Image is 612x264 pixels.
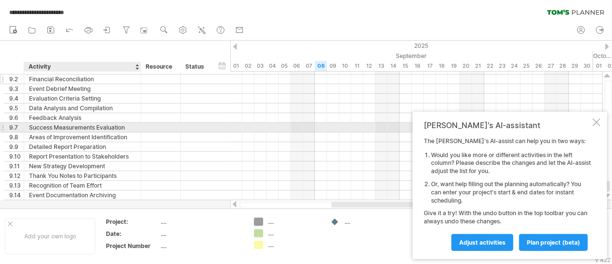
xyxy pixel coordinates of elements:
div: Areas of Improvement Identification [29,132,136,142]
div: Wednesday, 17 September 2025 [424,61,436,71]
div: Tuesday, 2 September 2025 [242,61,254,71]
div: .... [268,241,321,249]
div: 9.11 [9,161,24,171]
div: Saturday, 20 September 2025 [460,61,472,71]
div: Report Presentation to Stakeholders [29,152,136,161]
div: Friday, 19 September 2025 [448,61,460,71]
div: 9.13 [9,181,24,190]
div: Monday, 1 September 2025 [230,61,242,71]
div: Friday, 5 September 2025 [279,61,291,71]
div: 9.7 [9,123,24,132]
div: 9.5 [9,103,24,113]
div: New Strategy Development [29,161,136,171]
div: Thursday, 11 September 2025 [351,61,363,71]
div: 9.14 [9,191,24,200]
div: Add your own logo [5,218,95,254]
div: Wednesday, 10 September 2025 [339,61,351,71]
span: plan project (beta) [527,239,580,246]
div: Event Documentation Archiving [29,191,136,200]
div: Feedback Analysis [29,113,136,122]
div: .... [161,242,242,250]
div: Monday, 15 September 2025 [400,61,412,71]
div: [PERSON_NAME]'s AI-assistant [424,120,591,130]
div: 9.2 [9,74,24,84]
div: Sunday, 28 September 2025 [557,61,569,71]
span: Adjust activities [459,239,506,246]
div: 9.8 [9,132,24,142]
div: 9.4 [9,94,24,103]
div: Activity [29,62,135,72]
div: Sunday, 7 September 2025 [303,61,315,71]
div: Saturday, 6 September 2025 [291,61,303,71]
div: Status [185,62,207,72]
div: Project: [106,218,159,226]
div: Tuesday, 16 September 2025 [412,61,424,71]
div: Resource [146,62,175,72]
div: 9.10 [9,152,24,161]
div: .... [161,230,242,238]
div: Project Number [106,242,159,250]
div: Detailed Report Preparation [29,142,136,151]
li: Or, want help filling out the planning automatically? You can enter your project's start & end da... [431,180,591,205]
div: Thursday, 25 September 2025 [521,61,533,71]
div: Thursday, 4 September 2025 [267,61,279,71]
div: Sunday, 21 September 2025 [472,61,484,71]
li: Would you like more or different activities in the left column? Please describe the changes and l... [431,151,591,176]
div: .... [268,218,321,226]
div: .... [268,229,321,237]
div: 9.6 [9,113,24,122]
div: Friday, 26 September 2025 [533,61,545,71]
div: Thank You Notes to Participants [29,171,136,180]
div: .... [344,218,397,226]
div: Tuesday, 30 September 2025 [581,61,593,71]
div: Date: [106,230,159,238]
div: Event Debrief Meeting [29,84,136,93]
div: Tuesday, 9 September 2025 [327,61,339,71]
div: Wednesday, 3 September 2025 [254,61,267,71]
div: Sunday, 14 September 2025 [388,61,400,71]
div: Saturday, 13 September 2025 [375,61,388,71]
div: Saturday, 27 September 2025 [545,61,557,71]
div: Friday, 12 September 2025 [363,61,375,71]
div: Monday, 29 September 2025 [569,61,581,71]
div: September 2025 [230,51,593,61]
div: Data Analysis and Compilation [29,103,136,113]
div: .... [161,218,242,226]
a: plan project (beta) [519,234,588,251]
div: v 422 [595,256,611,264]
div: Tuesday, 23 September 2025 [496,61,508,71]
div: Monday, 22 September 2025 [484,61,496,71]
div: Success Measurements Evaluation [29,123,136,132]
div: Monday, 8 September 2025 [315,61,327,71]
div: Wednesday, 1 October 2025 [593,61,605,71]
div: 9.9 [9,142,24,151]
div: 9.3 [9,84,24,93]
div: Evaluation Criteria Setting [29,94,136,103]
div: Thursday, 18 September 2025 [436,61,448,71]
div: Wednesday, 24 September 2025 [508,61,521,71]
div: 9.12 [9,171,24,180]
div: Recognition of Team Effort [29,181,136,190]
a: Adjust activities [451,234,513,251]
div: Financial Reconciliation [29,74,136,84]
div: The [PERSON_NAME]'s AI-assist can help you in two ways: Give it a try! With the undo button in th... [424,137,591,250]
